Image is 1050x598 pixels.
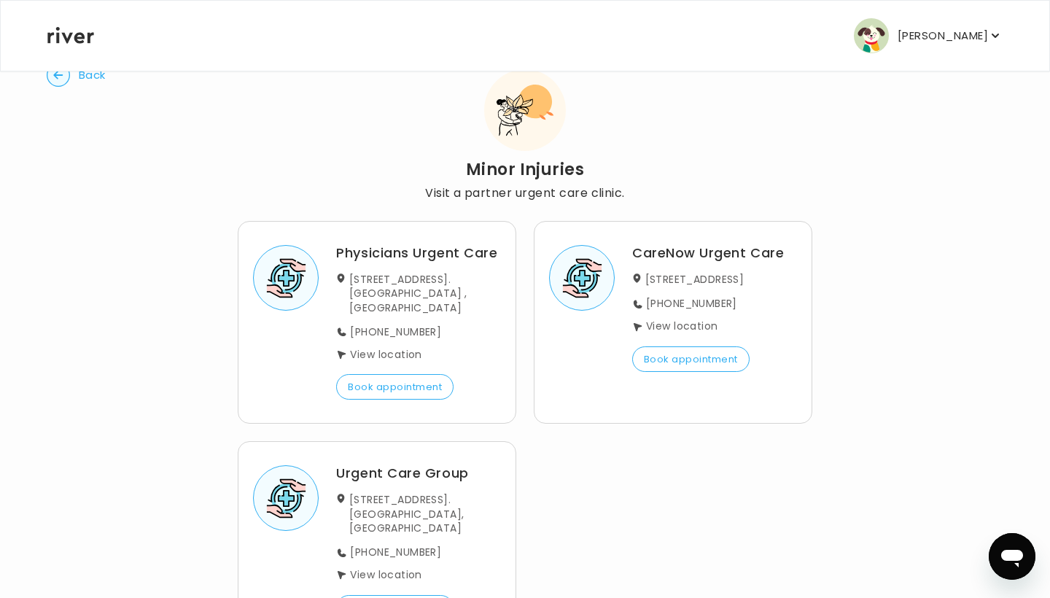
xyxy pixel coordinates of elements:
[425,183,625,203] p: Visit a partner urgent care clinic.
[79,65,106,85] span: Back
[47,63,106,87] button: Back
[336,324,501,341] p: [PHONE_NUMBER]
[336,465,501,481] h3: Urgent Care Group
[350,347,421,362] a: View location
[336,374,454,400] button: Book appointment
[349,493,501,535] p: [STREET_ADDRESS]. [GEOGRAPHIC_DATA], [GEOGRAPHIC_DATA]
[646,319,717,333] a: View location
[989,533,1035,580] iframe: Button to launch messaging window
[350,567,421,582] a: View location
[854,18,889,53] img: user avatar
[898,26,988,46] p: [PERSON_NAME]
[645,273,744,287] p: [STREET_ADDRESS]
[336,544,501,561] p: [PHONE_NUMBER]
[632,346,750,372] button: Book appointment
[854,18,1003,53] button: user avatar[PERSON_NAME]
[349,273,501,315] p: [STREET_ADDRESS]. [GEOGRAPHIC_DATA] , [GEOGRAPHIC_DATA]
[632,295,784,312] p: [PHONE_NUMBER]
[632,245,784,261] h3: CareNow Urgent Care
[425,160,625,180] h2: Minor Injuries
[336,245,501,261] h3: Physicians Urgent Care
